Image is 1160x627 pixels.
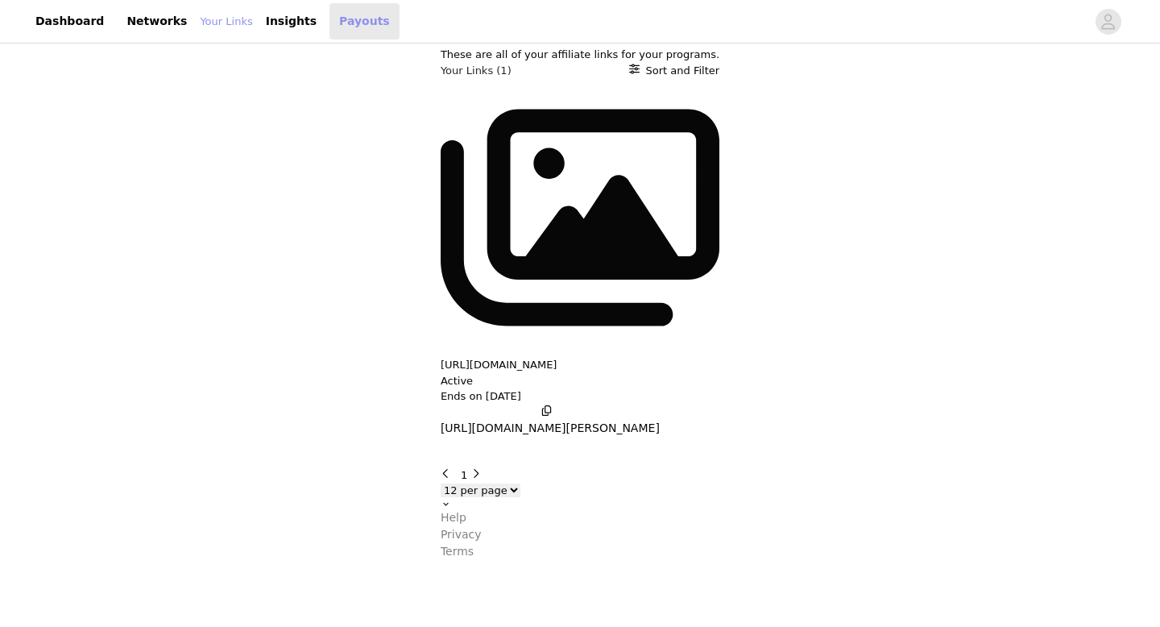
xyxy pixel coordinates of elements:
[117,3,197,39] a: Networks
[200,14,252,30] a: Your Links
[441,509,466,526] p: Help
[441,467,458,484] button: Go to previous page
[441,509,719,526] a: Help
[441,543,719,560] a: Terms
[441,63,512,79] h3: Your Links (1)
[1100,9,1116,35] div: avatar
[441,405,660,438] button: [URL][DOMAIN_NAME][PERSON_NAME]
[329,3,400,39] a: Payouts
[441,420,660,437] p: [URL][DOMAIN_NAME][PERSON_NAME]
[441,543,474,560] p: Terms
[441,47,719,63] p: These are all of your affiliate links for your programs.
[441,388,719,405] p: Ends on [DATE]
[26,3,114,39] a: Dashboard
[441,526,719,543] a: Privacy
[629,63,720,79] button: Sort and Filter
[441,373,473,389] p: Active
[441,526,482,543] p: Privacy
[461,467,467,484] button: Go To Page 1
[470,467,487,484] button: Go to next page
[441,357,557,373] button: [URL][DOMAIN_NAME]
[256,3,326,39] a: Insights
